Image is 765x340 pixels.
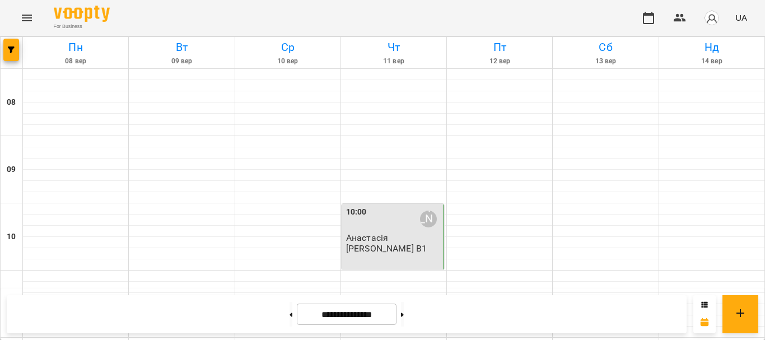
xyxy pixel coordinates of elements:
[449,39,551,56] h6: Пт
[661,56,763,67] h6: 14 вер
[237,39,339,56] h6: Ср
[130,56,232,67] h6: 09 вер
[25,56,127,67] h6: 08 вер
[7,164,16,176] h6: 09
[7,231,16,243] h6: 10
[13,4,40,31] button: Menu
[420,211,437,227] div: Гринишин Антон Сергійович
[130,39,232,56] h6: Вт
[25,39,127,56] h6: Пн
[661,39,763,56] h6: Нд
[237,56,339,67] h6: 10 вер
[735,12,747,24] span: UA
[704,10,720,26] img: avatar_s.png
[346,244,427,253] p: [PERSON_NAME] В1
[343,56,445,67] h6: 11 вер
[554,56,656,67] h6: 13 вер
[449,56,551,67] h6: 12 вер
[7,96,16,109] h6: 08
[54,6,110,22] img: Voopty Logo
[731,7,752,28] button: UA
[554,39,656,56] h6: Сб
[54,23,110,30] span: For Business
[346,206,367,218] label: 10:00
[346,232,388,243] span: Анастасія
[343,39,445,56] h6: Чт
